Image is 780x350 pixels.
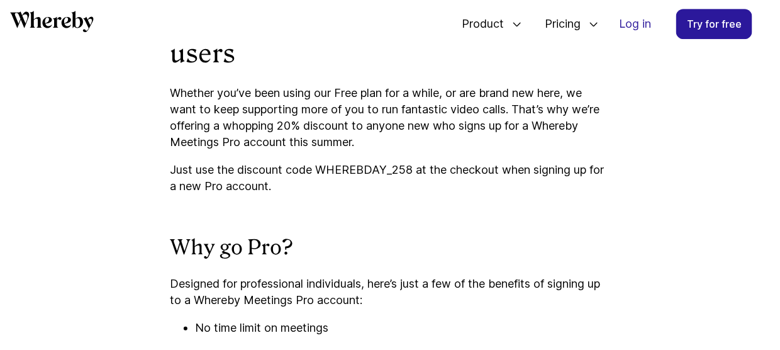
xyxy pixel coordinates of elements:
[195,320,610,336] p: No time limit on meetings
[532,3,584,45] span: Pricing
[170,276,610,308] p: Designed for professional individuals, here’s just a few of the benefits of signing up to a Where...
[676,9,752,39] a: Try for free
[10,11,94,32] svg: Whereby
[449,3,507,45] span: Product
[170,85,610,150] p: Whether you’ve been using our Free plan for a while, or are brand new here, we want to keep suppo...
[10,11,94,37] a: Whereby
[609,9,661,38] a: Log in
[170,162,610,195] p: Just use the discount code WHEREBDAY_258 at the checkout when signing up for a new Pro account.
[170,235,610,261] h3: Why go Pro?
